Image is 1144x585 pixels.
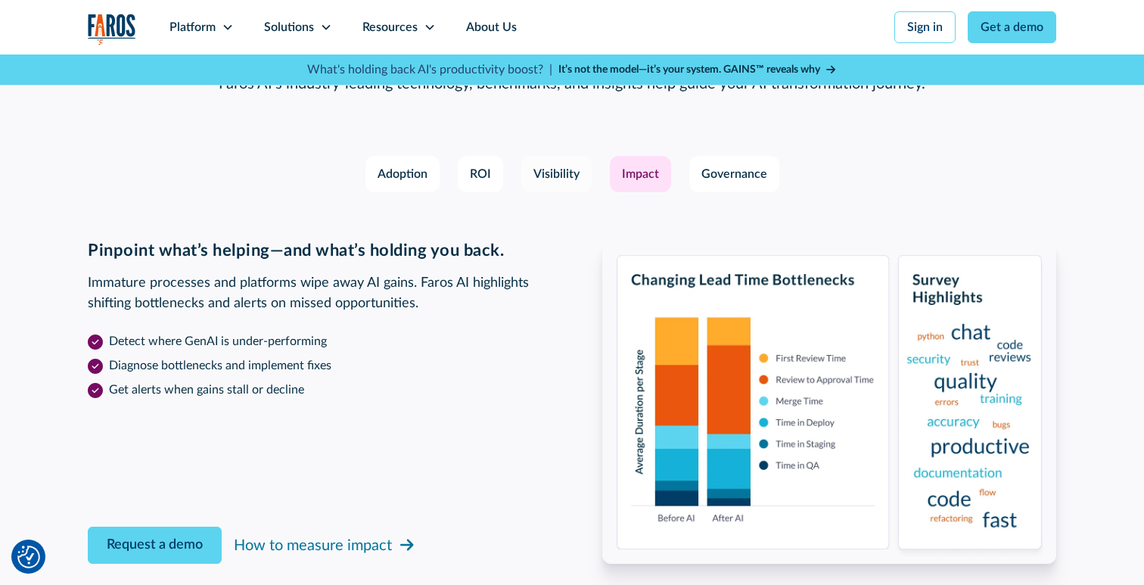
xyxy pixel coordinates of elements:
[968,11,1056,43] a: Get a demo
[88,273,542,314] p: Immature processes and platforms wipe away AI gains. Faros AI highlights shifting bottlenecks and...
[88,14,136,45] img: Logo of the analytics and reporting company Faros.
[470,165,491,183] div: ROI
[533,165,580,183] div: Visibility
[17,546,40,568] img: Revisit consent button
[17,546,40,568] button: Cookie Settings
[88,356,542,375] li: Diagnose bottlenecks and implement fixes
[264,18,314,36] div: Solutions
[88,527,222,564] a: Request a demo
[894,11,956,43] a: Sign in
[88,241,542,260] h3: Pinpoint what’s helping—and what’s holding you back.
[88,332,542,350] li: Detect where GenAI is under-performing
[234,534,392,557] div: How to measure impact
[622,165,659,183] div: Impact
[378,165,427,183] div: Adoption
[88,381,542,399] li: Get alerts when gains stall or decline
[88,14,136,45] a: home
[558,62,837,78] a: It’s not the model—it’s your system. GAINS™ reveals why
[701,165,767,183] div: Governance
[234,531,416,560] a: How to measure impact
[307,61,552,79] p: What's holding back AI's productivity boost? |
[362,18,418,36] div: Resources
[558,64,820,75] strong: It’s not the model—it’s your system. GAINS™ reveals why
[169,18,216,36] div: Platform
